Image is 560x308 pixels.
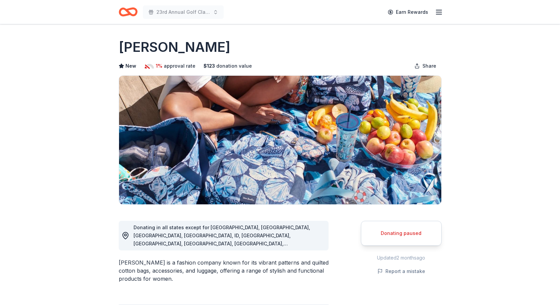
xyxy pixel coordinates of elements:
span: donation value [216,62,252,70]
div: Updated 2 months ago [361,254,442,262]
span: $ 123 [203,62,215,70]
a: Earn Rewards [384,6,432,18]
span: approval rate [164,62,195,70]
span: Share [422,62,436,70]
img: Image for Vera Bradley [119,76,441,204]
div: Donating paused [369,229,433,237]
span: 1% [156,62,162,70]
span: Donating in all states except for [GEOGRAPHIC_DATA], [GEOGRAPHIC_DATA], [GEOGRAPHIC_DATA], [GEOGR... [134,225,310,263]
div: [PERSON_NAME] is a fashion company known for its vibrant patterns and quilted cotton bags, access... [119,259,329,283]
button: Share [409,59,442,73]
button: Report a mistake [377,267,425,275]
a: Home [119,4,138,20]
button: 23rd Annual Golf Classic & Pickleball Tournament [143,5,224,19]
span: New [125,62,136,70]
h1: [PERSON_NAME] [119,38,230,57]
span: 23rd Annual Golf Classic & Pickleball Tournament [156,8,210,16]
